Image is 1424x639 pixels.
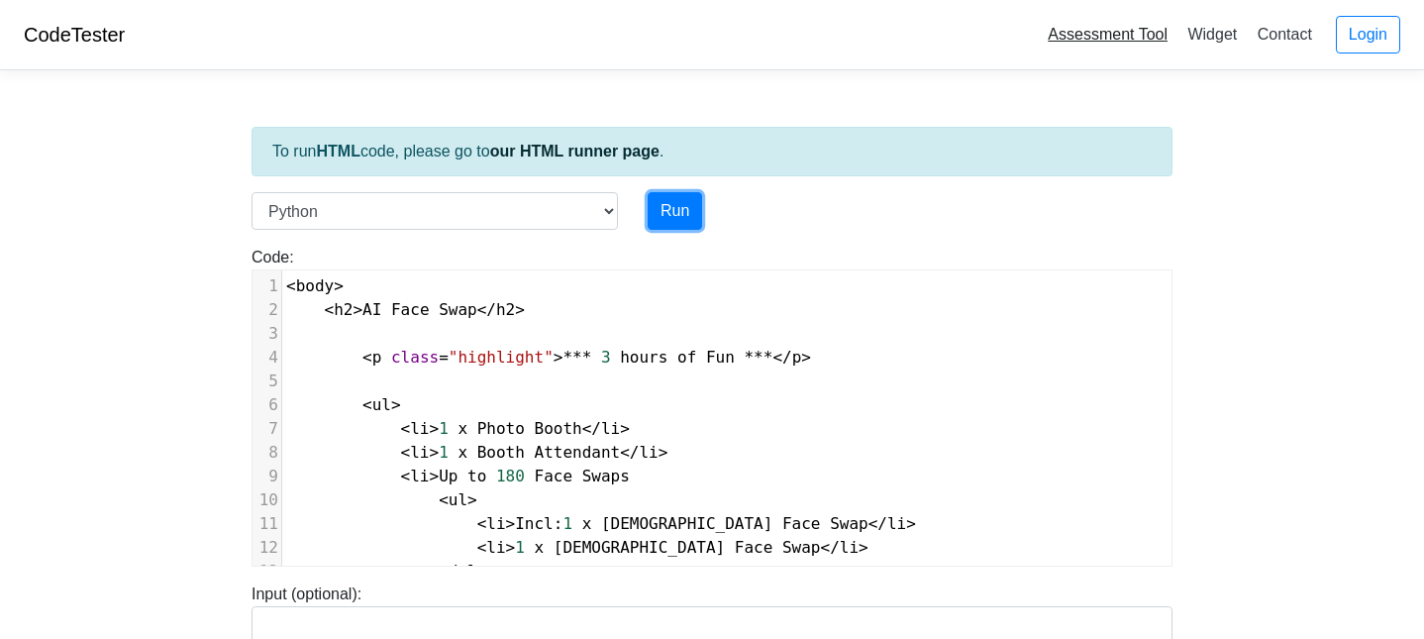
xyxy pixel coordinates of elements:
span: Face [391,300,430,319]
span: li [486,514,505,533]
a: Assessment Tool [1040,18,1175,51]
div: 3 [253,322,281,346]
span: p [792,348,802,367]
span: > [430,443,440,462]
span: 1 [439,419,449,438]
span: [DEMOGRAPHIC_DATA] [554,538,725,557]
span: > [430,467,440,485]
span: > [477,562,487,581]
div: 7 [253,417,281,441]
span: AI [362,300,381,319]
div: 11 [253,512,281,536]
span: x [534,538,544,557]
span: li [410,467,429,485]
span: Face [535,467,573,485]
span: Photo [477,419,525,438]
span: Up [439,467,458,485]
span: p [372,348,382,367]
span: Incl [515,514,554,533]
div: 1 [253,274,281,298]
span: ul [458,562,476,581]
span: Swap [830,514,868,533]
span: Swap [439,300,477,319]
span: li [410,443,429,462]
span: li [486,538,505,557]
span: > [391,395,401,414]
span: 180 [496,467,525,485]
span: li [840,538,859,557]
span: > [506,514,516,533]
span: "highlight" [449,348,554,367]
span: Booth [535,419,582,438]
span: of [677,348,696,367]
span: x [458,419,467,438]
span: > [467,490,477,509]
span: > [620,419,630,438]
span: 1 [562,514,572,533]
a: our HTML runner page [490,143,660,160]
span: > [859,538,868,557]
div: 12 [253,536,281,560]
span: 1 [439,443,449,462]
span: Swap [782,538,821,557]
span: Swaps [582,467,630,485]
span: </ [868,514,887,533]
div: 2 [253,298,281,322]
span: < [401,443,411,462]
div: 4 [253,346,281,370]
div: Code: [237,246,1187,567]
span: </ [821,538,840,557]
span: > [801,348,811,367]
div: To run code, please go to . [252,127,1172,176]
span: < [477,514,487,533]
span: 3 [601,348,611,367]
span: = [439,348,449,367]
span: 1 [515,538,525,557]
span: < [362,395,372,414]
span: < [325,300,335,319]
span: body [296,276,335,295]
span: < [439,490,449,509]
span: x [582,514,592,533]
div: 10 [253,488,281,512]
span: > [906,514,916,533]
span: class [391,348,439,367]
span: h2 [334,300,353,319]
span: h2 [496,300,515,319]
span: Booth [477,443,525,462]
span: < [477,538,487,557]
span: ul [372,395,391,414]
span: > [334,276,344,295]
div: 6 [253,393,281,417]
span: < [401,419,411,438]
strong: HTML [316,143,359,160]
span: : [286,514,916,533]
span: </ [477,300,496,319]
span: ul [449,490,467,509]
span: > [353,300,362,319]
span: Face [735,538,773,557]
span: Face [782,514,821,533]
span: > [659,443,668,462]
span: > [515,300,525,319]
div: 13 [253,560,281,584]
span: li [887,514,906,533]
div: 8 [253,441,281,465]
a: Login [1336,16,1400,53]
button: Run [648,192,702,230]
span: < [401,467,411,485]
span: [DEMOGRAPHIC_DATA] [601,514,772,533]
a: CodeTester [24,24,125,46]
span: li [639,443,658,462]
span: Fun [706,348,735,367]
div: 9 [253,465,281,488]
span: li [601,419,620,438]
span: hours [620,348,667,367]
span: Attendant [535,443,621,462]
span: </ [582,419,601,438]
div: 5 [253,370,281,393]
a: Contact [1250,18,1320,51]
span: < [286,276,296,295]
span: </ [439,562,458,581]
span: > [506,538,516,557]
